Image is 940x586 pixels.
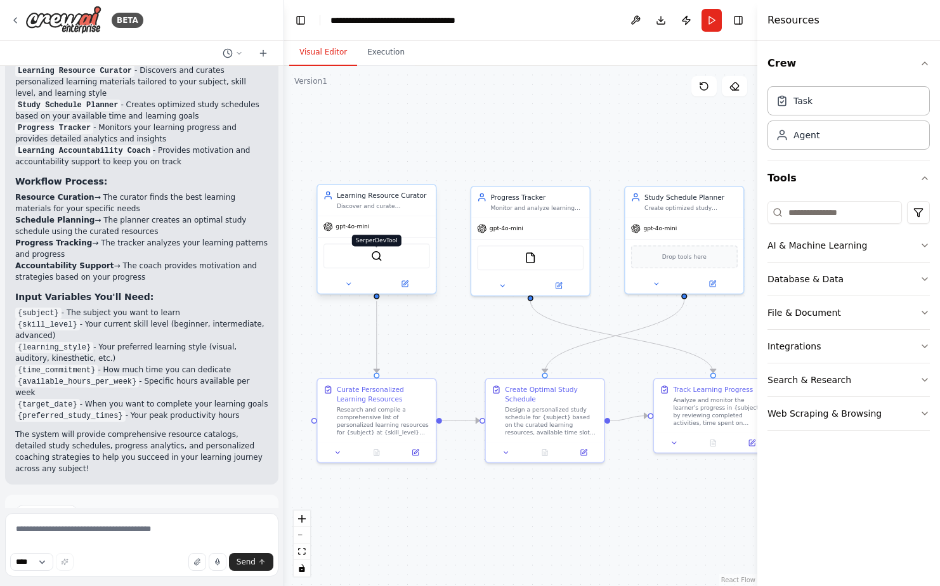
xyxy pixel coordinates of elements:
div: Progress TrackerMonitor and analyze learning progress across {subject}, tracking completion rates... [471,186,591,296]
button: Switch to previous chat [218,46,248,61]
li: - Your current skill level (beginner, intermediate, advanced) [15,318,268,341]
div: BETA [112,13,143,28]
li: → The tracker analyzes your learning patterns and progress [15,237,268,260]
div: Progress Tracker [490,193,584,202]
button: Click to speak your automation idea [209,553,226,571]
button: Web Scraping & Browsing [767,397,930,430]
img: Logo [25,6,101,34]
div: Curate Personalized Learning ResourcesResearch and compile a comprehensive list of personalized l... [317,378,436,463]
li: - Your preferred learning style (visual, auditory, kinesthetic, etc.) [15,341,268,364]
p: The system will provide comprehensive resource catalogs, detailed study schedules, progress analy... [15,429,268,474]
button: toggle interactivity [294,560,310,576]
div: Learning Resource Curator [337,191,430,200]
code: {skill_level} [15,319,80,330]
div: Track Learning Progress [673,385,753,394]
div: Task [793,94,813,107]
li: - Your peak productivity hours [15,410,268,421]
h4: Resources [767,13,819,28]
div: Create optimized study schedules for {subject} based on available time slots, learning goals, dea... [644,204,738,212]
button: Database & Data [767,263,930,296]
button: Open in side panel [735,437,768,448]
code: Progress Tracker [15,122,93,134]
button: Execution [357,39,415,66]
button: zoom in [294,511,310,527]
button: Visual Editor [289,39,357,66]
button: Hide left sidebar [292,11,310,29]
button: zoom out [294,527,310,544]
li: - Discovers and curates personalized learning materials tailored to your subject, skill level, an... [15,65,268,99]
strong: Workflow Process: [15,176,107,186]
span: Drop tools here [662,252,707,262]
code: Learning Accountability Coach [15,145,153,157]
button: fit view [294,544,310,560]
button: Crew [767,46,930,81]
span: Send [237,557,256,567]
button: Tools [767,160,930,196]
button: No output available [525,446,565,458]
button: AI & Machine Learning [767,229,930,262]
div: Learning Resource CuratorDiscover and curate personalized learning resources for {subject} at {sk... [317,186,436,296]
div: Create Optimal Study ScheduleDesign a personalized study schedule for {subject} based on the cura... [485,378,604,463]
li: - Monitors your learning progress and provides detailed analytics and insights [15,122,268,145]
img: SerperDevTool [371,250,382,261]
li: → The planner creates an optimal study schedule using the curated resources [15,214,268,237]
li: - When you want to complete your learning goals [15,398,268,410]
div: Web Scraping & Browsing [767,407,882,420]
button: Start a new chat [253,46,273,61]
button: Upload files [188,553,206,571]
span: gpt-4o-mini [490,225,523,232]
button: Send [229,553,273,571]
button: Search & Research [767,363,930,396]
span: gpt-4o-mini [336,223,369,230]
button: Open in side panel [567,446,600,458]
li: - Provides motivation and accountability support to keep you on track [15,145,268,167]
code: Study Schedule Planner [15,100,121,111]
li: → The coach provides motivation and strategies based on your progress [15,260,268,283]
li: - The subject you want to learn [15,307,268,318]
div: Search & Research [767,374,851,386]
div: File & Document [767,306,841,319]
g: Edge from d1bccc18-1d90-4614-8f67-8d92feccf8e4 to 171a052d-dd34-46c2-b5dc-07800502e196 [610,411,648,426]
button: Improve this prompt [56,553,74,571]
div: Analyze and monitor the learner's progress in {subject} by reviewing completed activities, time s... [673,396,766,427]
div: Design a personalized study schedule for {subject} based on the curated learning resources, avail... [505,406,598,437]
div: Crew [767,81,930,160]
code: {available_hours_per_week} [15,376,139,387]
div: AI & Machine Learning [767,239,867,252]
nav: breadcrumb [330,14,473,27]
g: Edge from c2034094-38a3-4a9d-8975-59fc829036ba to 171a052d-dd34-46c2-b5dc-07800502e196 [526,301,718,373]
div: Agent [793,129,819,141]
button: No output available [356,446,397,458]
code: {subject} [15,308,62,319]
span: gpt-4o-mini [643,225,677,232]
li: - How much time you can dedicate [15,364,268,375]
li: - Creates optimized study schedules based on your available time and learning goals [15,99,268,122]
li: - Specific hours available per week [15,375,268,398]
button: File & Document [767,296,930,329]
a: React Flow attribution [721,576,755,583]
strong: Progress Tracking [15,238,92,247]
strong: Schedule Planning [15,216,95,225]
button: Open in side panel [399,446,432,458]
code: {preferred_study_times} [15,410,126,422]
button: Hide right sidebar [729,11,747,29]
div: Monitor and analyze learning progress across {subject}, tracking completion rates, time spent, an... [490,204,584,212]
div: Track Learning ProgressAnalyze and monitor the learner's progress in {subject} by reviewing compl... [653,378,773,453]
div: Database & Data [767,273,844,285]
div: React Flow controls [294,511,310,576]
strong: Input Variables You'll Need: [15,292,153,302]
button: Open in side panel [377,278,432,289]
button: No output available [693,437,733,448]
div: Integrations [767,340,821,353]
button: Dismiss [234,507,268,519]
div: Create Optimal Study Schedule [505,385,598,404]
button: Integrations [767,330,930,363]
div: Research and compile a comprehensive list of personalized learning resources for {subject} at {sk... [337,406,430,437]
code: {target_date} [15,399,80,410]
div: Discover and curate personalized learning resources for {subject} at {skill_level} level, includi... [337,202,430,210]
li: → The curator finds the best learning materials for your specific needs [15,192,268,214]
g: Edge from 5ede17d1-fd9e-4fc3-b4a6-aae946b211af to d1bccc18-1d90-4614-8f67-8d92feccf8e4 [442,416,480,426]
code: Learning Resource Curator [15,65,134,77]
code: {time_commitment} [15,365,98,376]
g: Edge from e803b7dc-7859-4e7d-8a87-d7a2546cdd5c to 5ede17d1-fd9e-4fc3-b4a6-aae946b211af [372,301,381,373]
